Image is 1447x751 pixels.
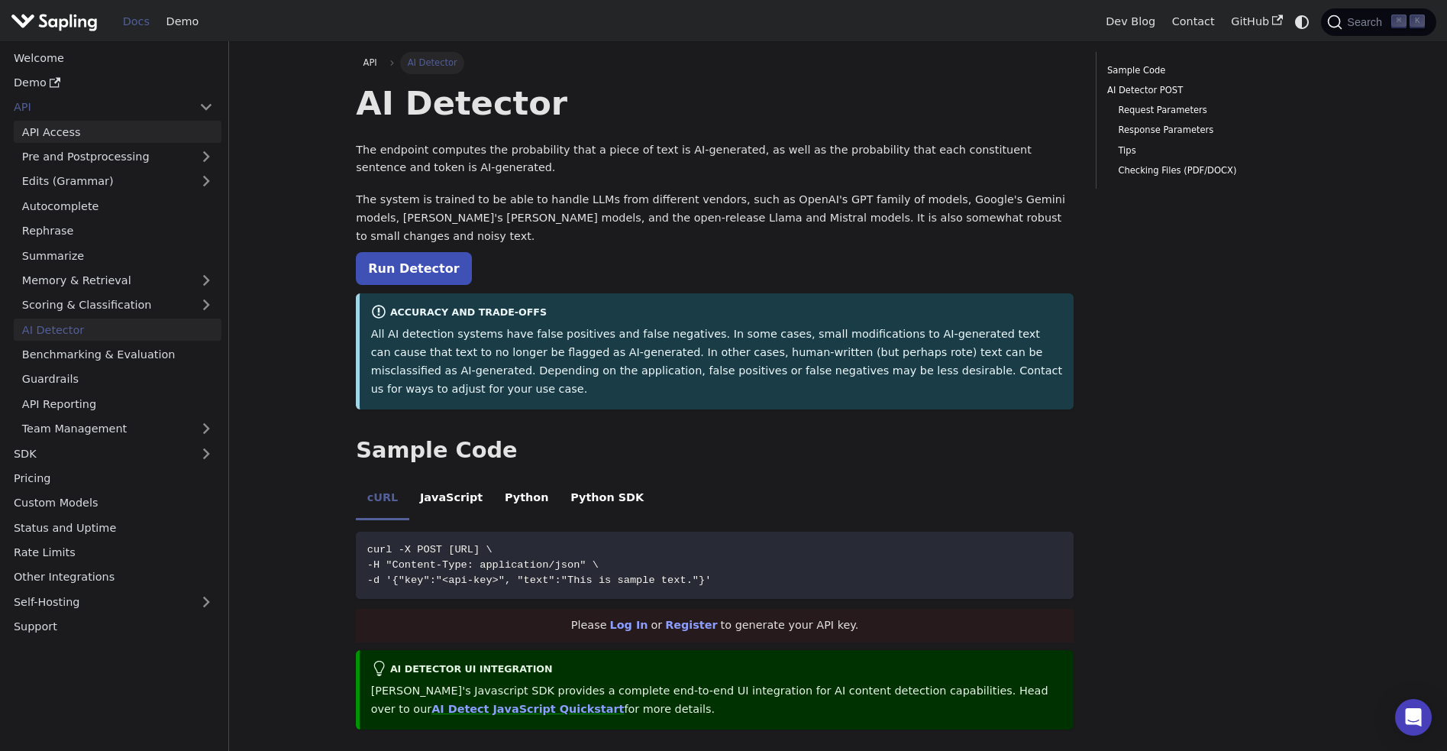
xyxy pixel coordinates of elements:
a: Pricing [5,468,221,490]
a: Rephrase [14,220,221,242]
p: [PERSON_NAME]'s Javascript SDK provides a complete end-to-end UI integration for AI content detec... [371,682,1063,719]
a: Support [5,616,221,638]
a: Sapling.ai [11,11,103,33]
span: curl -X POST [URL] \ [367,544,493,555]
a: API [356,52,384,73]
li: Python SDK [560,478,655,521]
a: SDK [5,442,191,465]
h1: AI Detector [356,83,1074,124]
nav: Breadcrumbs [356,52,1074,73]
a: GitHub [1223,10,1290,34]
span: -d '{"key":"<api-key>", "text":"This is sample text."}' [367,575,712,586]
a: Register [665,619,717,631]
a: Custom Models [5,492,221,514]
a: API Access [14,121,221,143]
div: Open Intercom Messenger [1395,699,1432,736]
div: Please or to generate your API key. [356,609,1074,643]
li: Python [494,478,560,521]
a: Demo [5,72,221,94]
a: Contact [1164,10,1223,34]
a: Other Integrations [5,566,221,588]
a: Log In [610,619,648,631]
a: Response Parameters [1118,123,1309,138]
span: API [363,57,377,68]
a: Run Detector [356,252,471,285]
a: Welcome [5,47,221,69]
a: AI Detector POST [1107,83,1314,98]
p: The system is trained to be able to handle LLMs from different vendors, such as OpenAI's GPT fami... [356,191,1074,245]
h2: Sample Code [356,437,1074,465]
button: Collapse sidebar category 'API' [191,96,221,118]
a: Status and Uptime [5,516,221,539]
span: Search [1342,16,1391,28]
span: -H "Content-Type: application/json" \ [367,559,599,571]
a: Scoring & Classification [14,294,221,316]
kbd: K [1410,15,1425,28]
a: AI Detector [14,319,221,341]
a: Docs [115,10,158,34]
a: Summarize [14,244,221,267]
a: Request Parameters [1118,103,1309,118]
a: Demo [158,10,207,34]
a: Autocomplete [14,195,221,217]
span: AI Detector [400,52,464,73]
a: Edits (Grammar) [14,170,221,193]
a: Checking Files (PDF/DOCX) [1118,163,1309,178]
a: Memory & Retrieval [14,270,221,292]
p: All AI detection systems have false positives and false negatives. In some cases, small modificat... [371,325,1063,398]
a: API [5,96,191,118]
button: Switch between dark and light mode (currently system mode) [1291,11,1313,33]
kbd: ⌘ [1391,15,1407,28]
a: Benchmarking & Evaluation [14,344,221,366]
a: Dev Blog [1097,10,1163,34]
div: AI Detector UI integration [371,661,1063,679]
li: cURL [356,478,409,521]
a: Pre and Postprocessing [14,146,221,168]
a: Self-Hosting [5,591,221,613]
p: The endpoint computes the probability that a piece of text is AI-generated, as well as the probab... [356,141,1074,178]
button: Search (Command+K) [1321,8,1436,36]
li: JavaScript [409,478,494,521]
div: Accuracy and Trade-offs [371,304,1063,322]
a: Team Management [14,418,221,440]
a: Sample Code [1107,63,1314,78]
a: AI Detect JavaScript Quickstart [431,703,624,715]
a: API Reporting [14,393,221,415]
a: Tips [1118,144,1309,158]
a: Rate Limits [5,542,221,564]
a: Guardrails [14,368,221,390]
button: Expand sidebar category 'SDK' [191,442,221,465]
img: Sapling.ai [11,11,98,33]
